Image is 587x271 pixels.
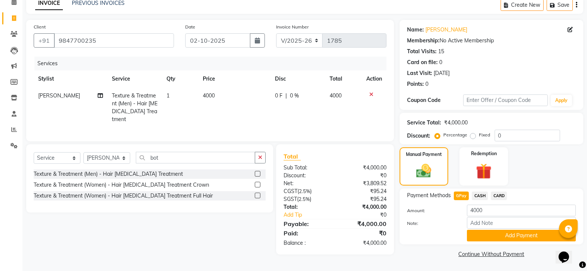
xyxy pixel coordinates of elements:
div: No Active Membership [407,37,576,45]
div: ₹4,000.00 [335,219,392,228]
div: ₹95.24 [335,195,392,203]
div: ₹0 [345,211,392,219]
span: CARD [491,192,507,200]
div: Balance : [278,239,335,247]
div: ₹4,000.00 [335,239,392,247]
span: | [285,92,287,100]
span: CGST [284,188,297,195]
div: Payable: [278,219,335,228]
div: Sub Total: [278,164,335,172]
div: 0 [439,58,442,66]
div: ₹0 [335,229,392,238]
div: Total: [278,203,335,211]
input: Add Note [467,217,576,229]
button: Apply [551,95,572,106]
div: Card on file: [407,58,438,66]
span: Total [284,153,301,160]
span: 2.5% [299,196,310,202]
span: 4000 [330,92,342,99]
img: _cash.svg [412,162,436,180]
div: Texture & Treatment (Women) - Hair [MEDICAL_DATA] Treatment Crown [34,181,209,189]
div: ₹4,000.00 [335,203,392,211]
label: Amount: [401,207,461,214]
th: Action [362,70,386,87]
div: ₹4,000.00 [444,119,468,127]
th: Disc [270,70,325,87]
div: Texture & Treatment (Women) - Hair [MEDICAL_DATA] Treatment Full Hair [34,192,213,200]
div: ₹3,809.52 [335,180,392,187]
span: 0 F [275,92,282,100]
label: Manual Payment [406,151,442,158]
th: Service [107,70,162,87]
div: Discount: [278,172,335,180]
div: Membership: [407,37,440,45]
label: Redemption [471,150,497,157]
span: SGST [284,196,297,202]
div: Texture & Treatment (Men) - Hair [MEDICAL_DATA] Treatment [34,170,183,178]
a: Add Tip [278,211,345,219]
input: Enter Offer / Coupon Code [463,94,548,106]
div: [DATE] [434,69,450,77]
label: Invoice Number [276,24,309,30]
a: Continue Without Payment [401,250,582,258]
span: 4000 [203,92,215,99]
div: ( ) [278,195,335,203]
div: Coupon Code [407,96,463,104]
label: Date [185,24,195,30]
div: Points: [407,80,424,88]
th: Stylist [34,70,107,87]
input: Amount [467,205,576,216]
th: Qty [162,70,198,87]
a: [PERSON_NAME] [425,26,467,34]
label: Percentage [443,132,467,138]
span: Texture & Treatment (Men) - Hair [MEDICAL_DATA] Treatment [112,92,158,123]
span: 0 % [290,92,299,100]
div: 0 [425,80,428,88]
div: Last Visit: [407,69,432,77]
label: Note: [401,220,461,227]
th: Price [198,70,270,87]
div: Services [34,57,392,70]
div: Total Visits: [407,48,437,55]
span: [PERSON_NAME] [38,92,80,99]
div: ₹0 [335,172,392,180]
div: 15 [438,48,444,55]
div: Discount: [407,132,430,140]
label: Fixed [479,132,490,138]
div: ₹4,000.00 [335,164,392,172]
label: Client [34,24,46,30]
div: Name: [407,26,424,34]
span: GPay [454,192,469,200]
input: Search by Name/Mobile/Email/Code [54,33,174,48]
input: Search or Scan [136,152,255,163]
span: 2.5% [299,188,310,194]
button: Add Payment [467,230,576,241]
span: Payment Methods [407,192,451,199]
div: Net: [278,180,335,187]
span: 1 [166,92,169,99]
th: Total [325,70,362,87]
div: Paid: [278,229,335,238]
div: ₹95.24 [335,187,392,195]
div: Service Total: [407,119,441,127]
button: +91 [34,33,55,48]
iframe: chat widget [556,241,580,264]
img: _gift.svg [471,162,496,181]
div: ( ) [278,187,335,195]
span: CASH [472,192,488,200]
